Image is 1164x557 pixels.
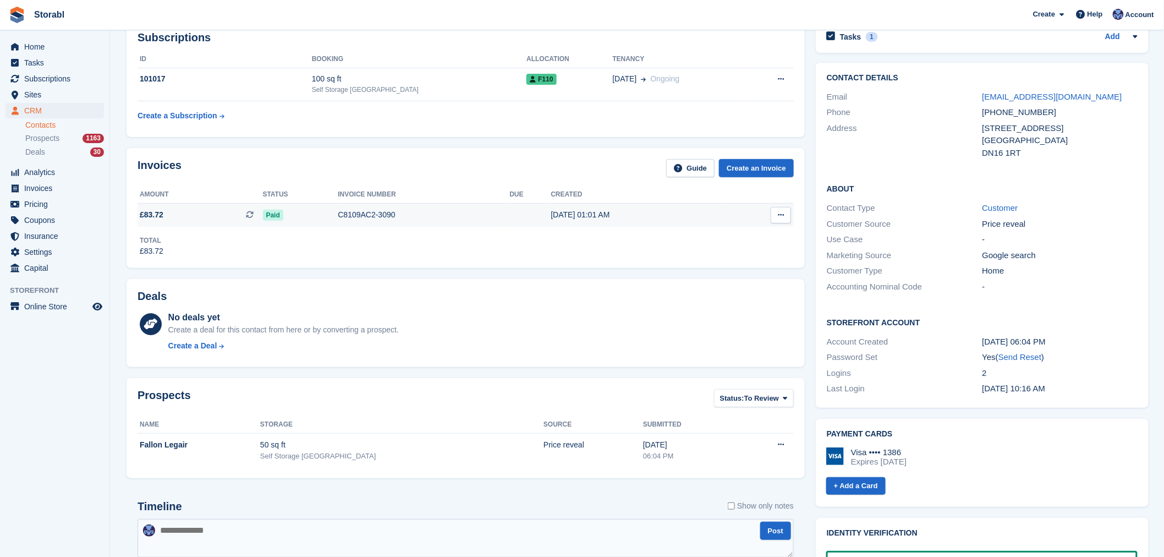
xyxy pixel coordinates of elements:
div: Address [827,122,982,160]
div: Marketing Source [827,249,982,262]
span: Insurance [24,228,90,244]
img: Tegan Ewart [143,525,155,537]
img: Tegan Ewart [1113,9,1124,20]
div: 30 [90,148,104,157]
span: £83.72 [140,209,163,221]
span: Prospects [25,133,59,144]
span: Account [1125,9,1154,20]
div: Price reveal [543,439,643,451]
th: Amount [138,186,263,204]
th: Tenancy [613,51,748,68]
a: menu [6,71,104,86]
span: Home [24,39,90,54]
h2: Deals [138,290,167,303]
div: 06:04 PM [643,451,737,462]
div: Self Storage [GEOGRAPHIC_DATA] [260,451,543,462]
h2: Payment cards [827,430,1138,439]
a: Guide [666,159,715,177]
div: 50 sq ft [260,439,543,451]
h2: Timeline [138,500,182,513]
span: Paid [263,210,283,221]
div: Fallon Legair [140,439,260,451]
div: 2 [982,367,1138,380]
span: Create [1033,9,1055,20]
span: CRM [24,103,90,118]
th: Booking [312,51,526,68]
th: ID [138,51,312,68]
th: Submitted [643,416,737,434]
span: Settings [24,244,90,260]
div: Last Login [827,383,982,395]
a: Add [1105,31,1120,43]
div: Self Storage [GEOGRAPHIC_DATA] [312,85,526,95]
span: Deals [25,147,45,157]
span: Ongoing [651,74,680,83]
span: F110 [526,74,556,85]
th: Due [509,186,551,204]
a: Storabl [30,6,69,24]
div: 1 [866,32,879,42]
th: Invoice number [338,186,509,204]
span: Subscriptions [24,71,90,86]
a: menu [6,87,104,102]
span: Sites [24,87,90,102]
div: Total [140,236,163,245]
th: Name [138,416,260,434]
div: Yes [982,351,1138,364]
span: [DATE] [613,73,637,85]
div: [DATE] [643,439,737,451]
div: Logins [827,367,982,380]
a: menu [6,196,104,212]
div: [GEOGRAPHIC_DATA] [982,134,1138,147]
th: Storage [260,416,543,434]
a: menu [6,260,104,276]
button: Status: To Review [714,389,794,407]
a: menu [6,165,104,180]
div: Customer Source [827,218,982,231]
a: Prospects 1163 [25,133,104,144]
div: £83.72 [140,245,163,257]
div: Visa •••• 1386 [851,447,907,457]
div: [DATE] 01:01 AM [551,209,726,221]
img: stora-icon-8386f47178a22dfd0bd8f6a31ec36ba5ce8667c1dd55bd0f319d3a0aa187defe.svg [9,7,25,23]
a: + Add a Card [826,477,886,495]
div: Create a deal for this contact from here or by converting a prospect. [168,324,399,336]
h2: Contact Details [827,74,1138,83]
button: Post [760,522,791,540]
th: Status [263,186,338,204]
h2: Identity verification [827,529,1138,538]
a: Send Reset [998,352,1041,362]
a: menu [6,228,104,244]
a: Create a Deal [168,340,399,352]
div: [PHONE_NUMBER] [982,106,1138,119]
div: [DATE] 06:04 PM [982,336,1138,348]
div: [STREET_ADDRESS] [982,122,1138,135]
span: Status: [720,393,744,404]
span: Tasks [24,55,90,70]
a: Deals 30 [25,146,104,158]
div: 101017 [138,73,312,85]
time: 2025-08-12 09:16:52 UTC [982,384,1046,393]
h2: Subscriptions [138,31,794,44]
div: Contact Type [827,202,982,215]
span: Online Store [24,299,90,314]
div: Accounting Nominal Code [827,281,982,293]
span: ( ) [996,352,1044,362]
div: Email [827,91,982,103]
label: Show only notes [728,500,794,512]
h2: Tasks [840,32,861,42]
span: Help [1088,9,1103,20]
span: Capital [24,260,90,276]
div: - [982,281,1138,293]
div: Google search [982,249,1138,262]
a: Contacts [25,120,104,130]
span: Storefront [10,285,109,296]
div: Home [982,265,1138,277]
div: Expires [DATE] [851,457,907,467]
a: menu [6,181,104,196]
div: Customer Type [827,265,982,277]
div: - [982,233,1138,246]
th: Created [551,186,726,204]
div: Create a Deal [168,340,217,352]
a: menu [6,103,104,118]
